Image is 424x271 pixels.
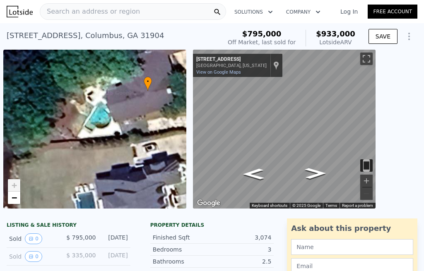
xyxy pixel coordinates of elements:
[325,203,337,208] a: Terms (opens in new tab)
[212,245,271,254] div: 3
[8,192,20,204] a: Zoom out
[360,53,373,65] button: Toggle fullscreen view
[212,233,271,242] div: 3,074
[360,187,373,200] button: Zoom out
[291,239,413,255] input: Name
[195,198,222,209] img: Google
[7,30,164,41] div: [STREET_ADDRESS] , Columbus , GA 31904
[193,50,376,209] div: Street View
[196,70,241,75] a: View on Google Maps
[401,28,417,45] button: Show Options
[368,5,417,19] a: Free Account
[153,245,212,254] div: Bedrooms
[8,179,20,192] a: Zoom in
[195,198,222,209] a: Open this area in Google Maps (opens a new window)
[212,257,271,266] div: 2.5
[316,29,355,38] span: $933,000
[25,233,42,244] button: View historical data
[144,77,152,91] div: •
[196,63,267,68] div: [GEOGRAPHIC_DATA], [US_STATE]
[360,159,373,172] button: Toggle motion tracking
[103,233,128,244] div: [DATE]
[228,38,296,46] div: Off Market, last sold for
[40,7,140,17] span: Search an address or region
[342,203,373,208] a: Report a problem
[66,252,96,259] span: $ 335,000
[279,5,327,19] button: Company
[12,180,17,190] span: +
[144,78,152,85] span: •
[360,175,373,187] button: Zoom in
[7,6,33,17] img: Lotside
[12,192,17,203] span: −
[228,5,279,19] button: Solutions
[196,56,267,63] div: [STREET_ADDRESS]
[273,61,279,70] a: Show location on map
[369,29,397,44] button: SAVE
[150,222,274,228] div: Property details
[234,166,273,182] path: Go South, Standing Boy Rd
[7,222,130,230] div: LISTING & SALE HISTORY
[9,251,60,262] div: Sold
[296,165,335,182] path: Go North, Standing Boy Rd
[316,38,355,46] div: Lotside ARV
[103,251,128,262] div: [DATE]
[291,223,413,234] div: Ask about this property
[66,234,96,241] span: $ 795,000
[9,233,60,244] div: Sold
[252,203,287,209] button: Keyboard shortcuts
[153,257,212,266] div: Bathrooms
[242,29,282,38] span: $795,000
[25,251,42,262] button: View historical data
[153,233,212,242] div: Finished Sqft
[292,203,320,208] span: © 2025 Google
[330,7,368,16] a: Log In
[193,50,376,209] div: Map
